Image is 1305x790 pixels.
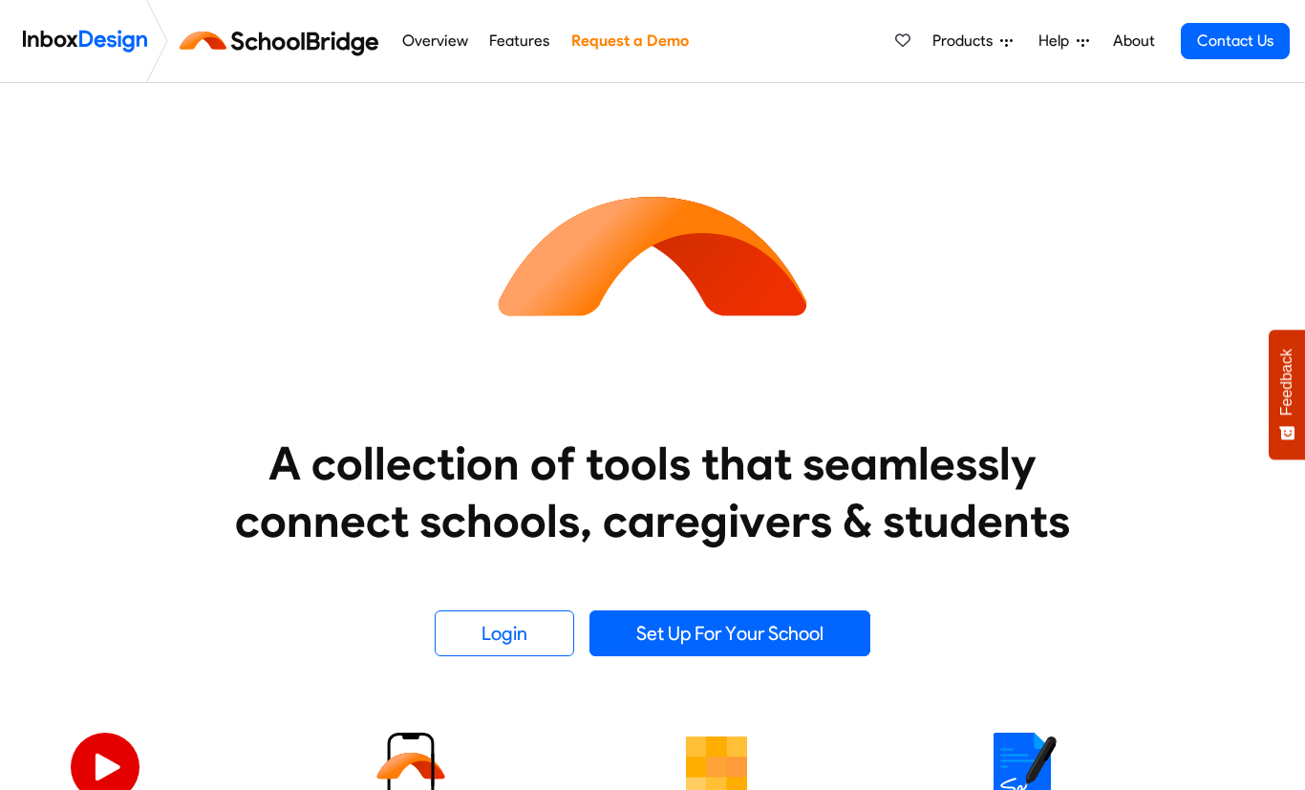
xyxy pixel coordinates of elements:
[925,22,1020,60] a: Products
[1031,22,1097,60] a: Help
[435,610,574,656] a: Login
[589,610,870,656] a: Set Up For Your School
[396,22,473,60] a: Overview
[481,83,824,427] img: icon_schoolbridge.svg
[1269,330,1305,459] button: Feedback - Show survey
[1107,22,1160,60] a: About
[1181,23,1290,59] a: Contact Us
[1038,30,1077,53] span: Help
[484,22,555,60] a: Features
[199,435,1106,549] heading: A collection of tools that seamlessly connect schools, caregivers & students
[176,18,391,64] img: schoolbridge logo
[932,30,1000,53] span: Products
[566,22,694,60] a: Request a Demo
[1278,349,1295,416] span: Feedback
